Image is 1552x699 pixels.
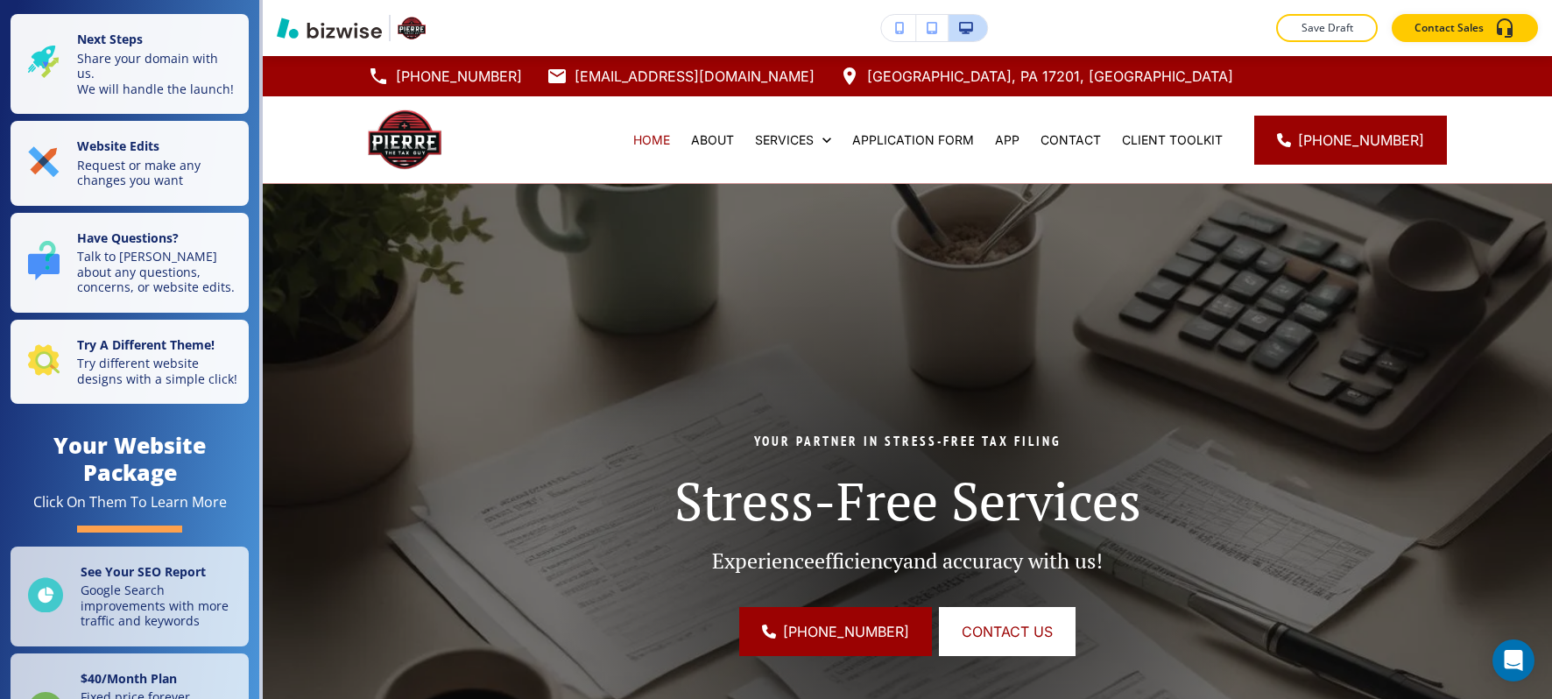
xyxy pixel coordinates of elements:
[77,51,238,97] p: Share your domain with us. We will handle the launch!
[1276,14,1378,42] button: Save Draft
[1299,20,1355,36] p: Save Draft
[77,31,143,47] strong: Next Steps
[368,102,441,176] img: Pierre The Tax Guy
[1122,131,1223,149] p: Client Toolkit
[11,547,249,646] a: See Your SEO ReportGoogle Search improvements with more traffic and keywords
[77,356,238,386] p: Try different website designs with a simple click!
[839,63,1233,89] a: [GEOGRAPHIC_DATA], PA 17201, [GEOGRAPHIC_DATA]
[995,131,1019,149] p: APP
[396,63,522,89] p: [PHONE_NUMBER]
[77,336,215,353] strong: Try A Different Theme!
[77,158,238,188] p: Request or make any changes you want
[277,18,382,39] img: Bizwise Logo
[11,14,249,114] button: Next StepsShare your domain with us.We will handle the launch!
[1298,130,1424,151] span: [PHONE_NUMBER]
[77,138,159,154] strong: Website Edits
[633,131,670,149] p: HOME
[1392,14,1538,42] button: Contact Sales
[77,229,179,246] strong: Have Questions?
[867,63,1233,89] p: [GEOGRAPHIC_DATA], PA 17201, [GEOGRAPHIC_DATA]
[11,320,249,405] button: Try A Different Theme!Try different website designs with a simple click!
[962,621,1053,642] span: CONTACT US
[81,582,238,629] p: Google Search improvements with more traffic and keywords
[81,670,177,687] strong: $ 40 /Month Plan
[11,121,249,206] button: Website EditsRequest or make any changes you want
[468,431,1347,452] p: Your Partner in Stress-Free Tax Filing
[815,547,903,575] span: efficiency
[33,493,227,512] div: Click On Them To Learn More
[547,63,815,89] a: [EMAIL_ADDRESS][DOMAIN_NAME]
[77,249,238,295] p: Talk to [PERSON_NAME] about any questions, concerns, or website edits.
[81,563,206,580] strong: See Your SEO Report
[11,432,249,486] h4: Your Website Package
[691,131,734,149] p: ABOUT
[11,213,249,313] button: Have Questions?Talk to [PERSON_NAME] about any questions, concerns, or website edits.
[852,131,974,149] p: APPLICATION FORM
[739,607,932,656] a: [PHONE_NUMBER]
[468,470,1347,532] p: Stress-Free Services
[755,131,814,149] p: SERVICES
[1041,131,1101,149] p: CONTACT
[1492,639,1534,681] div: Open Intercom Messenger
[368,63,522,89] a: [PHONE_NUMBER]
[398,14,426,42] img: Your Logo
[1414,20,1484,36] p: Contact Sales
[468,547,1347,574] p: Experience and accuracy with us!
[939,607,1076,656] button: CONTACT US
[575,63,815,89] p: [EMAIL_ADDRESS][DOMAIN_NAME]
[783,621,909,642] span: [PHONE_NUMBER]
[1254,116,1447,165] a: [PHONE_NUMBER]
